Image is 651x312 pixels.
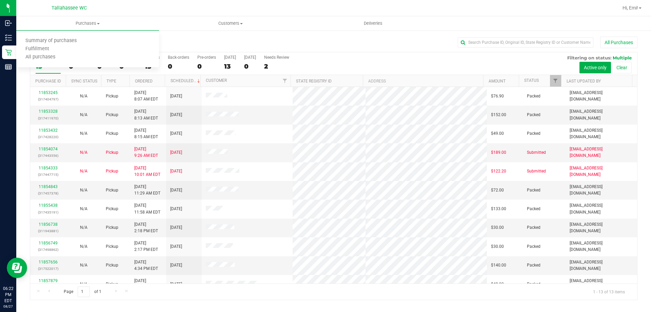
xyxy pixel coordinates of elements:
a: 11853432 [39,128,58,133]
span: Not Applicable [80,150,87,155]
span: Deliveries [355,20,392,26]
a: Status [524,78,539,83]
a: Sync Status [71,79,97,84]
span: Pickup [106,224,118,231]
button: N/A [80,224,87,231]
button: N/A [80,168,87,175]
span: [DATE] [170,130,182,137]
span: [DATE] [170,168,182,175]
div: [DATE] [244,55,256,60]
span: [EMAIL_ADDRESS][DOMAIN_NAME] [570,127,633,140]
a: 11853328 [39,109,58,114]
p: (317404797) [34,96,62,103]
inline-svg: Inventory [5,34,12,41]
div: 0 [168,62,189,70]
span: Not Applicable [80,244,87,249]
span: Pickup [106,93,118,99]
span: Not Applicable [80,94,87,98]
a: State Registry ID [296,79,332,84]
span: [EMAIL_ADDRESS][DOMAIN_NAME] [570,108,633,121]
a: Customer [206,78,227,83]
span: 1 - 13 of 13 items [588,287,630,297]
span: [DATE] [170,93,182,99]
span: Hi, Emi! [623,5,638,11]
span: [EMAIL_ADDRESS][DOMAIN_NAME] [570,146,633,159]
span: Pickup [106,262,118,269]
a: Purchases Summary of purchases Fulfillment All purchases [16,16,159,31]
span: [DATE] [170,243,182,250]
span: [DATE] 8:07 AM EDT [134,90,158,103]
a: 11856738 [39,222,58,227]
button: N/A [80,130,87,137]
span: Fulfillment [16,46,58,52]
span: [DATE] 11:58 AM EDT [134,202,160,215]
p: (317457378) [34,190,62,197]
span: [EMAIL_ADDRESS][DOMAIN_NAME] [570,184,633,197]
p: (317498862) [34,246,62,253]
span: $133.00 [491,206,506,212]
span: [DATE] 8:13 AM EDT [134,108,158,121]
span: Purchases [16,20,159,26]
inline-svg: Inbound [5,20,12,26]
a: 11854843 [39,184,58,189]
span: [DATE] 8:15 AM EDT [134,127,158,140]
a: Customers [159,16,302,31]
span: Packed [527,206,540,212]
span: [DATE] [170,149,182,156]
span: $30.00 [491,224,504,231]
span: [DATE] 2:17 PM EDT [134,240,158,253]
span: Pickup [106,168,118,175]
span: All purchases [16,54,64,60]
span: $76.90 [491,93,504,99]
span: Packed [527,112,540,118]
span: [EMAIL_ADDRESS][DOMAIN_NAME] [570,165,633,178]
input: 1 [78,287,90,297]
a: 11854333 [39,166,58,170]
span: Pickup [106,112,118,118]
span: Not Applicable [80,225,87,230]
button: N/A [80,206,87,212]
p: (311943881) [34,228,62,234]
span: Packed [527,187,540,194]
span: Not Applicable [80,169,87,173]
a: 11857656 [39,260,58,264]
span: Submitted [527,168,546,175]
span: [DATE] 2:18 PM EDT [134,221,158,234]
span: Not Applicable [80,206,87,211]
span: Packed [527,224,540,231]
span: Tallahassee WC [52,5,87,11]
button: N/A [80,243,87,250]
span: Multiple [613,55,632,60]
div: 2 [264,62,289,70]
span: [EMAIL_ADDRESS][DOMAIN_NAME] [570,90,633,103]
span: Pickup [106,281,118,288]
span: [DATE] 11:29 AM EDT [134,184,160,197]
a: Purchase ID [35,79,61,84]
a: Scheduled [171,78,201,83]
span: $122.20 [491,168,506,175]
div: Needs Review [264,55,289,60]
p: (317411970) [34,115,62,122]
span: $140.00 [491,262,506,269]
span: Packed [527,262,540,269]
span: [EMAIL_ADDRESS][DOMAIN_NAME] [570,278,633,291]
span: Not Applicable [80,112,87,117]
span: Filtering on status: [567,55,611,60]
button: N/A [80,262,87,269]
div: [DATE] [224,55,236,60]
span: [DATE] [170,187,182,194]
span: [DATE] [170,281,182,288]
inline-svg: Reports [5,63,12,70]
span: [DATE] [170,206,182,212]
button: Active only [579,62,611,73]
button: All Purchases [600,37,637,48]
th: Address [363,75,483,87]
inline-svg: Retail [5,49,12,56]
span: [EMAIL_ADDRESS][DOMAIN_NAME] [570,202,633,215]
span: Pickup [106,187,118,194]
span: Pickup [106,130,118,137]
input: Search Purchase ID, Original ID, State Registry ID or Customer Name... [458,37,593,48]
span: Submitted [527,149,546,156]
span: Not Applicable [80,282,87,287]
span: Pickup [106,206,118,212]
